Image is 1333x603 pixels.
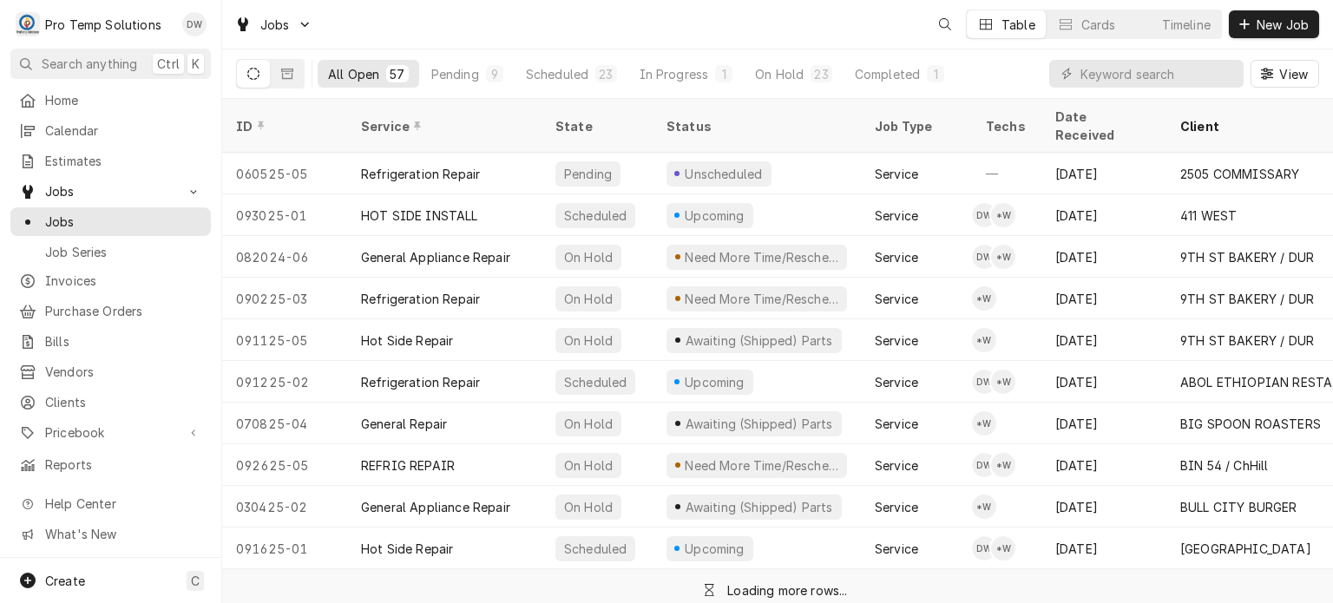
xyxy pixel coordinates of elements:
span: Create [45,574,85,588]
span: Ctrl [157,55,180,73]
div: Awaiting (Shipped) Parts [683,415,834,433]
div: All Open [328,65,379,83]
div: Unscheduled [683,165,765,183]
div: Service [875,165,918,183]
div: [DATE] [1041,319,1166,361]
div: 030425-02 [222,486,347,528]
div: *Kevin Williams's Avatar [991,453,1015,477]
div: 090225-03 [222,278,347,319]
span: Help Center [45,495,200,513]
div: P [16,12,40,36]
span: Jobs [45,213,202,231]
div: HOT SIDE INSTALL [361,206,478,225]
div: 082024-06 [222,236,347,278]
a: Go to Jobs [227,10,319,39]
div: [DATE] [1041,236,1166,278]
div: 9 [489,65,500,83]
a: Job Series [10,238,211,266]
a: Vendors [10,357,211,386]
div: Scheduled [562,373,628,391]
div: On Hold [755,65,804,83]
div: Pending [431,65,479,83]
div: Need More Time/Reschedule [683,290,840,308]
div: Pro Temp Solutions's Avatar [16,12,40,36]
div: Service [875,373,918,391]
div: Timeline [1162,16,1211,34]
div: Table [1001,16,1035,34]
span: Home [45,91,202,109]
div: 1 [930,65,941,83]
div: Upcoming [683,206,747,225]
span: What's New [45,525,200,543]
button: Open search [931,10,959,38]
span: View [1276,65,1311,83]
div: — [972,153,1041,194]
div: 2505 COMMISSARY [1180,165,1299,183]
div: Loading more rows... [727,581,847,600]
div: *Kevin Williams's Avatar [972,411,996,436]
div: On Hold [562,498,614,516]
div: Scheduled [562,540,628,558]
div: Dakota Williams's Avatar [972,453,996,477]
div: 9TH ST BAKERY / DUR [1180,331,1314,350]
div: Hot Side Repair [361,540,453,558]
span: Search anything [42,55,137,73]
div: On Hold [562,290,614,308]
div: DW [972,453,996,477]
div: DW [972,203,996,227]
a: Estimates [10,147,211,175]
div: General Repair [361,415,447,433]
div: On Hold [562,331,614,350]
span: New Job [1253,16,1312,34]
div: Awaiting (Shipped) Parts [683,331,834,350]
div: 093025-01 [222,194,347,236]
div: BULL CITY BURGER [1180,498,1297,516]
div: [DATE] [1041,194,1166,236]
div: In Progress [640,65,709,83]
div: [DATE] [1041,153,1166,194]
div: Date Received [1055,108,1149,144]
div: BIN 54 / ChHill [1180,456,1268,475]
div: *Kevin Williams's Avatar [991,536,1015,560]
div: 092625-05 [222,444,347,486]
div: Service [875,248,918,266]
span: Bills [45,332,202,351]
div: Need More Time/Reschedule [683,456,840,475]
div: 1 [719,65,729,83]
div: Client [1180,117,1330,135]
div: DW [972,370,996,394]
div: 9TH ST BAKERY / DUR [1180,290,1314,308]
button: New Job [1229,10,1319,38]
div: 091225-02 [222,361,347,403]
div: 060525-05 [222,153,347,194]
div: *Kevin Williams's Avatar [972,328,996,352]
div: On Hold [562,248,614,266]
div: Dana Williams's Avatar [182,12,207,36]
div: [DATE] [1041,486,1166,528]
div: DW [972,245,996,269]
div: 57 [390,65,404,83]
a: Go to Jobs [10,177,211,206]
div: Dakota Williams's Avatar [972,245,996,269]
div: General Appliance Repair [361,498,510,516]
div: DW [972,536,996,560]
span: Jobs [260,16,290,34]
div: Service [875,206,918,225]
div: Refrigeration Repair [361,373,480,391]
div: Service [875,540,918,558]
div: Hot Side Repair [361,331,453,350]
div: Cards [1081,16,1116,34]
a: Purchase Orders [10,297,211,325]
span: Pricebook [45,423,176,442]
a: Calendar [10,116,211,145]
div: 091125-05 [222,319,347,361]
div: 411 WEST [1180,206,1237,225]
a: Reports [10,450,211,479]
div: *Kevin Williams's Avatar [991,245,1015,269]
div: *Kevin Williams's Avatar [972,495,996,519]
div: Status [666,117,844,135]
div: REFRIG REPAIR [361,456,455,475]
div: Upcoming [683,373,747,391]
a: Bills [10,327,211,356]
input: Keyword search [1080,60,1235,88]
